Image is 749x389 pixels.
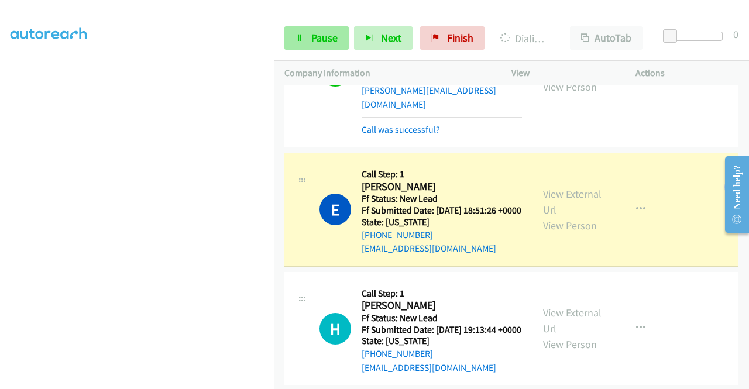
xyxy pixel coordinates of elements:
[500,30,549,46] p: Dialing [PERSON_NAME]
[543,338,597,351] a: View Person
[362,205,521,216] h5: Ff Submitted Date: [DATE] 18:51:26 +0000
[362,362,496,373] a: [EMAIL_ADDRESS][DOMAIN_NAME]
[362,216,521,228] h5: State: [US_STATE]
[319,194,351,225] h1: E
[381,31,401,44] span: Next
[570,26,643,50] button: AutoTab
[362,324,521,336] h5: Ff Submitted Date: [DATE] 19:13:44 +0000
[733,26,738,42] div: 0
[319,313,351,345] div: The call is yet to be attempted
[362,335,521,347] h5: State: [US_STATE]
[362,229,433,240] a: [PHONE_NUMBER]
[362,180,518,194] h2: [PERSON_NAME]
[362,299,521,312] h2: [PERSON_NAME]
[319,313,351,345] h1: H
[716,148,749,241] iframe: Resource Center
[543,187,602,216] a: View External Url
[284,66,490,80] p: Company Information
[362,85,496,110] a: [PERSON_NAME][EMAIL_ADDRESS][DOMAIN_NAME]
[362,193,521,205] h5: Ff Status: New Lead
[543,80,597,94] a: View Person
[543,306,602,335] a: View External Url
[284,26,349,50] a: Pause
[420,26,485,50] a: Finish
[362,312,521,324] h5: Ff Status: New Lead
[362,348,433,359] a: [PHONE_NUMBER]
[354,26,413,50] button: Next
[543,219,597,232] a: View Person
[362,168,521,180] h5: Call Step: 1
[635,66,738,80] p: Actions
[311,31,338,44] span: Pause
[511,66,614,80] p: View
[362,243,496,254] a: [EMAIL_ADDRESS][DOMAIN_NAME]
[669,32,723,41] div: Delay between calls (in seconds)
[447,31,473,44] span: Finish
[362,288,521,300] h5: Call Step: 1
[362,124,440,135] a: Call was successful?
